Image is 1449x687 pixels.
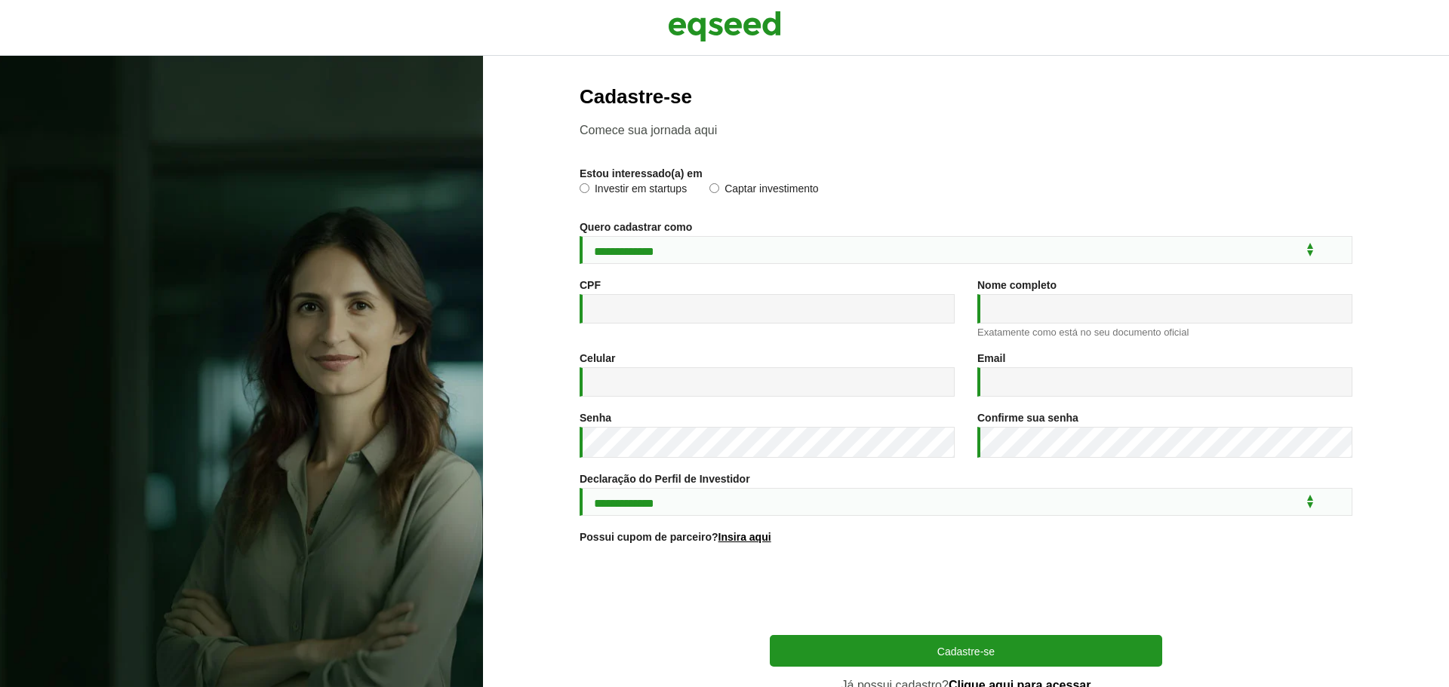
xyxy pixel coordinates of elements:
label: CPF [580,280,601,290]
label: Nome completo [977,280,1057,290]
p: Comece sua jornada aqui [580,123,1352,137]
label: Quero cadastrar como [580,222,692,232]
label: Celular [580,353,615,363]
div: Exatamente como está no seu documento oficial [977,327,1352,337]
label: Captar investimento [709,183,819,198]
label: Senha [580,413,611,423]
label: Declaração do Perfil de Investidor [580,474,750,484]
label: Estou interessado(a) em [580,168,703,179]
label: Investir em startups [580,183,687,198]
iframe: reCAPTCHA [851,561,1081,620]
h2: Cadastre-se [580,86,1352,108]
input: Captar investimento [709,183,719,193]
label: Email [977,353,1005,363]
input: Investir em startups [580,183,589,193]
label: Confirme sua senha [977,413,1078,423]
button: Cadastre-se [770,635,1162,667]
a: Insira aqui [718,532,771,542]
img: EqSeed Logo [668,8,781,45]
label: Possui cupom de parceiro? [580,532,771,542]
